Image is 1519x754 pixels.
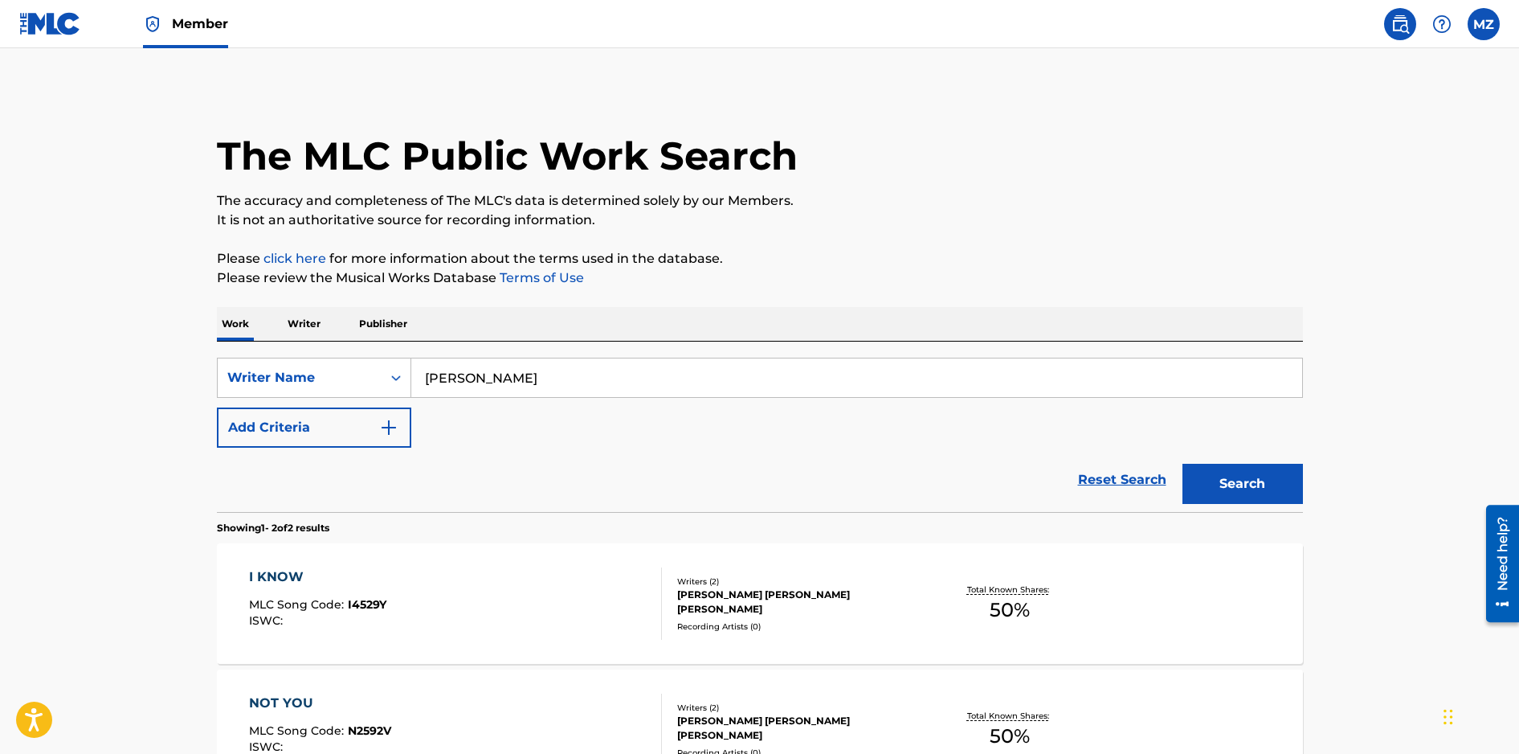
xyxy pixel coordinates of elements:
[1070,462,1174,498] a: Reset Search
[217,408,411,448] button: Add Criteria
[990,596,1030,625] span: 50 %
[249,723,348,738] span: MLC Song Code :
[967,710,1053,722] p: Total Known Shares:
[1443,693,1453,741] div: Drag
[677,588,920,617] div: [PERSON_NAME] [PERSON_NAME] [PERSON_NAME]
[217,307,254,341] p: Work
[677,714,920,743] div: [PERSON_NAME] [PERSON_NAME] [PERSON_NAME]
[249,568,386,587] div: I KNOW
[990,722,1030,751] span: 50 %
[677,702,920,714] div: Writers ( 2 )
[217,132,798,180] h1: The MLC Public Work Search
[249,694,391,713] div: NOT YOU
[249,613,287,628] span: ISWC :
[1439,677,1519,754] iframe: Chat Widget
[677,576,920,588] div: Writers ( 2 )
[1384,8,1416,40] a: Public Search
[217,249,1303,268] p: Please for more information about the terms used in the database.
[217,521,329,535] p: Showing 1 - 2 of 2 results
[1182,464,1303,504] button: Search
[1426,8,1458,40] div: Help
[249,597,348,612] span: MLC Song Code :
[217,191,1303,211] p: The accuracy and completeness of The MLC's data is determined solely by our Members.
[677,621,920,633] div: Recording Artists ( 0 )
[354,307,412,341] p: Publisher
[496,270,584,285] a: Terms of Use
[1468,8,1500,40] div: User Menu
[217,543,1303,664] a: I KNOWMLC Song Code:I4529YISWC:Writers (2)[PERSON_NAME] [PERSON_NAME] [PERSON_NAME]Recording Arti...
[283,307,325,341] p: Writer
[143,14,162,34] img: Top Rightsholder
[348,723,391,738] span: N2592V
[217,211,1303,230] p: It is not an authoritative source for recording information.
[348,597,386,612] span: I4529Y
[263,251,326,266] a: click here
[1390,14,1410,34] img: search
[19,12,81,35] img: MLC Logo
[1474,499,1519,629] iframe: Resource Center
[379,418,398,437] img: 9d2ae6d4665cec9f34b9.svg
[967,584,1053,596] p: Total Known Shares:
[217,268,1303,288] p: Please review the Musical Works Database
[227,368,372,387] div: Writer Name
[217,358,1303,512] form: Search Form
[172,14,228,33] span: Member
[1432,14,1452,34] img: help
[249,740,287,754] span: ISWC :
